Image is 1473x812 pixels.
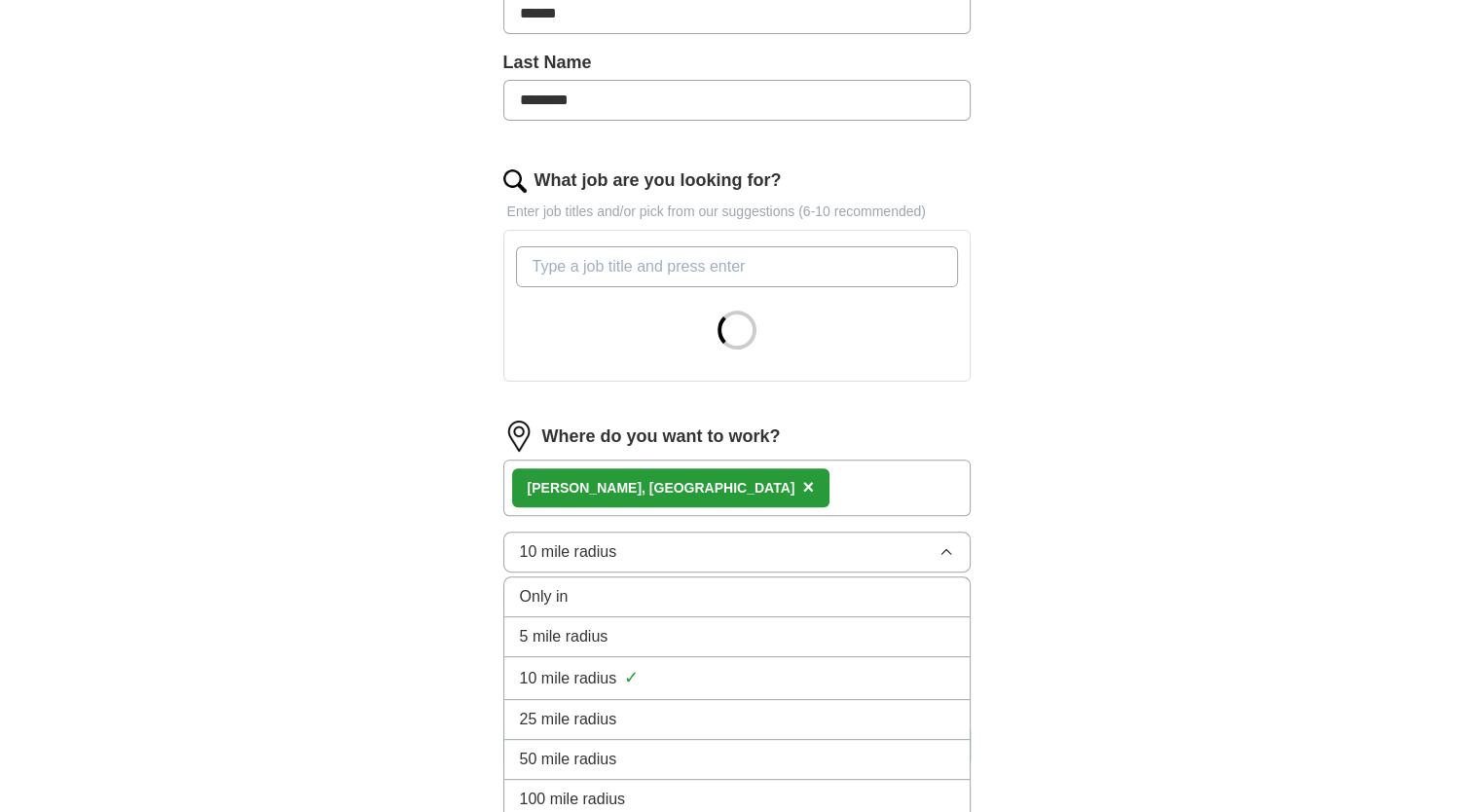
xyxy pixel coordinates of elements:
label: Where do you want to work? [542,424,781,450]
input: Type a job title and press enter [516,246,958,287]
img: search.png [503,169,527,193]
span: 25 mile radius [520,708,617,731]
span: 5 mile radius [520,625,608,648]
span: ✓ [624,665,639,691]
button: × [802,473,814,502]
span: Only in [520,585,569,609]
p: Enter job titles and/or pick from our suggestions (6-10 recommended) [503,202,971,222]
span: 50 mile radius [520,748,617,771]
span: × [802,476,814,498]
div: [PERSON_NAME], [GEOGRAPHIC_DATA] [528,478,795,498]
span: 10 mile radius [520,540,617,564]
span: 100 mile radius [520,788,626,811]
img: location.png [503,421,534,452]
label: What job are you looking for? [534,167,782,194]
label: Last Name [503,50,971,76]
span: 10 mile radius [520,667,617,690]
button: 10 mile radius [503,532,971,572]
